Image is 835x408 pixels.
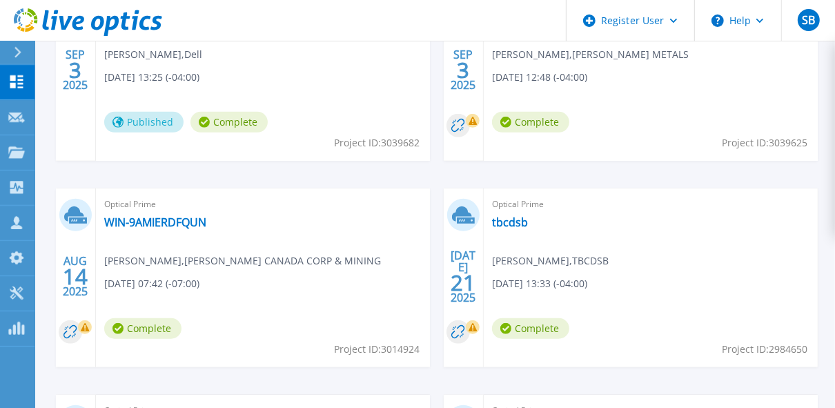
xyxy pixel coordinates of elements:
a: WIN-9AMIERDFQUN [104,215,206,229]
span: Optical Prime [104,197,422,212]
span: [DATE] 13:33 (-04:00) [492,276,587,291]
span: Optical Prime [492,197,809,212]
span: Project ID: 2984650 [722,342,807,357]
span: Project ID: 3039682 [334,135,420,150]
span: Published [104,112,184,133]
span: SB [802,14,815,26]
div: SEP 2025 [450,45,476,95]
span: Project ID: 3014924 [334,342,420,357]
span: [PERSON_NAME] , TBCDSB [492,253,609,269]
div: [DATE] 2025 [450,251,476,302]
span: [PERSON_NAME] , [PERSON_NAME] METALS [492,47,689,62]
span: Project ID: 3039625 [722,135,807,150]
a: tbcdsb [492,215,528,229]
span: [PERSON_NAME] , [PERSON_NAME] CANADA CORP & MINING [104,253,381,269]
span: [DATE] 07:42 (-07:00) [104,276,199,291]
span: 21 [451,277,475,289]
span: [DATE] 13:25 (-04:00) [104,70,199,85]
span: 14 [63,271,88,282]
span: 3 [69,64,81,76]
span: 3 [457,64,469,76]
span: Complete [190,112,268,133]
span: Complete [492,112,569,133]
div: AUG 2025 [62,251,88,302]
span: Complete [104,318,181,339]
span: [DATE] 12:48 (-04:00) [492,70,587,85]
span: Complete [492,318,569,339]
div: SEP 2025 [62,45,88,95]
span: [PERSON_NAME] , Dell [104,47,202,62]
